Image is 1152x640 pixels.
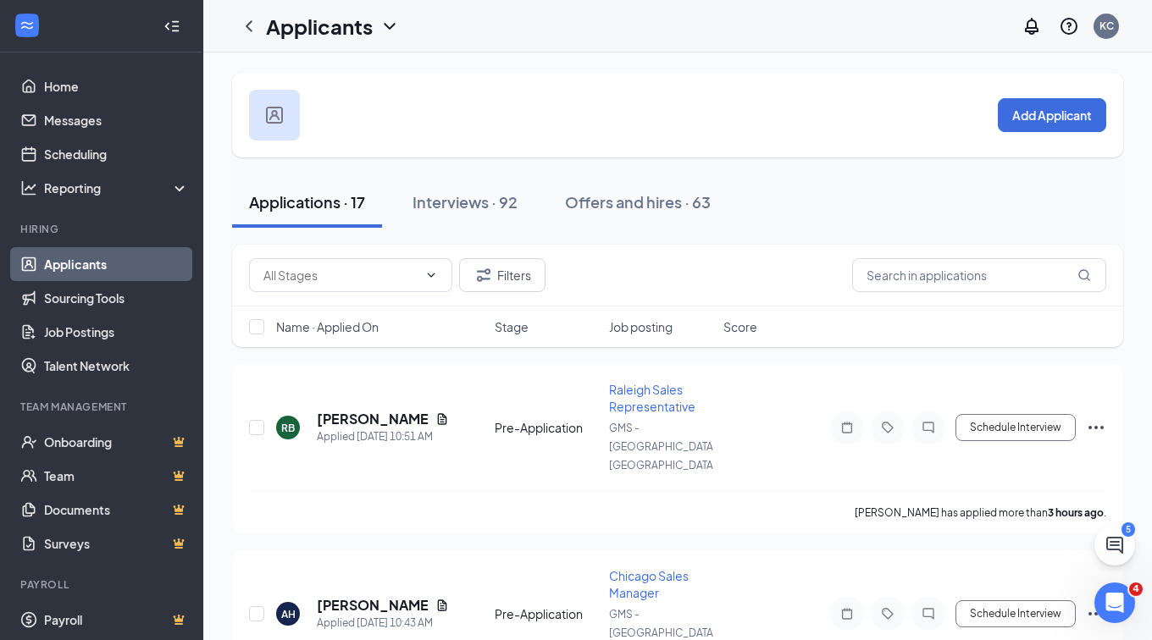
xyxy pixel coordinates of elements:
svg: Ellipses [1086,417,1106,438]
svg: ChatInactive [918,421,939,434]
svg: Note [837,421,857,434]
span: Name · Applied On [276,318,379,335]
span: GMS - [GEOGRAPHIC_DATA], [GEOGRAPHIC_DATA] [609,422,719,472]
svg: ChevronDown [379,16,400,36]
a: PayrollCrown [44,603,189,637]
a: OnboardingCrown [44,425,189,459]
div: Pre-Application [495,419,599,436]
button: Schedule Interview [955,414,1076,441]
a: Home [44,69,189,103]
h1: Applicants [266,12,373,41]
div: Applied [DATE] 10:43 AM [317,615,449,632]
svg: Collapse [163,18,180,35]
svg: Filter [474,265,494,285]
svg: Tag [878,607,898,621]
iframe: Intercom live chat [1094,582,1135,623]
a: TeamCrown [44,459,189,493]
svg: ChatInactive [918,607,939,621]
a: Messages [44,103,189,137]
svg: Note [837,607,857,621]
input: Search in applications [852,258,1106,292]
img: user icon [266,107,283,124]
span: Raleigh Sales Representative [609,382,695,414]
div: Team Management [20,400,186,414]
svg: Document [435,412,449,426]
div: Pre-Application [495,605,599,622]
svg: ChevronLeft [239,16,259,36]
a: DocumentsCrown [44,493,189,527]
a: SurveysCrown [44,527,189,560]
div: Applications · 17 [249,191,365,212]
a: Applicants [44,247,189,281]
div: AH [281,607,296,621]
button: Schedule Interview [955,600,1076,627]
a: Job Postings [44,315,189,349]
div: 5 [1122,522,1135,537]
svg: QuestionInfo [1059,16,1079,36]
div: Payroll [20,577,186,592]
a: Talent Network [44,349,189,383]
b: 3 hours ago [1048,506,1104,519]
svg: Ellipses [1086,604,1106,624]
svg: WorkstreamLogo [19,17,36,34]
p: [PERSON_NAME] has applied more than . [855,505,1106,520]
div: RB [281,421,295,435]
a: Scheduling [44,137,189,171]
svg: Document [435,599,449,612]
svg: ChatActive [1105,535,1125,555]
button: ChatActive [1094,525,1135,566]
div: Offers and hires · 63 [565,191,711,212]
div: Reporting [44,179,190,196]
input: All Stages [263,266,418,284]
span: Chicago Sales Manager [609,568,689,600]
span: Job posting [609,318,673,335]
h5: [PERSON_NAME] [317,410,429,428]
h5: [PERSON_NAME] [317,596,429,615]
span: 4 [1129,582,1143,596]
div: KC [1099,19,1114,33]
div: Hiring [20,222,186,236]
button: Filter Filters [459,258,546,292]
svg: MagnifyingGlass [1077,268,1091,282]
svg: Tag [878,421,898,434]
svg: Analysis [20,179,37,196]
span: Stage [495,318,529,335]
svg: ChevronDown [424,268,438,282]
a: Sourcing Tools [44,281,189,315]
div: Interviews · 92 [413,191,518,212]
svg: Notifications [1022,16,1042,36]
span: Score [723,318,757,335]
div: Applied [DATE] 10:51 AM [317,428,449,445]
button: Add Applicant [998,98,1106,132]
